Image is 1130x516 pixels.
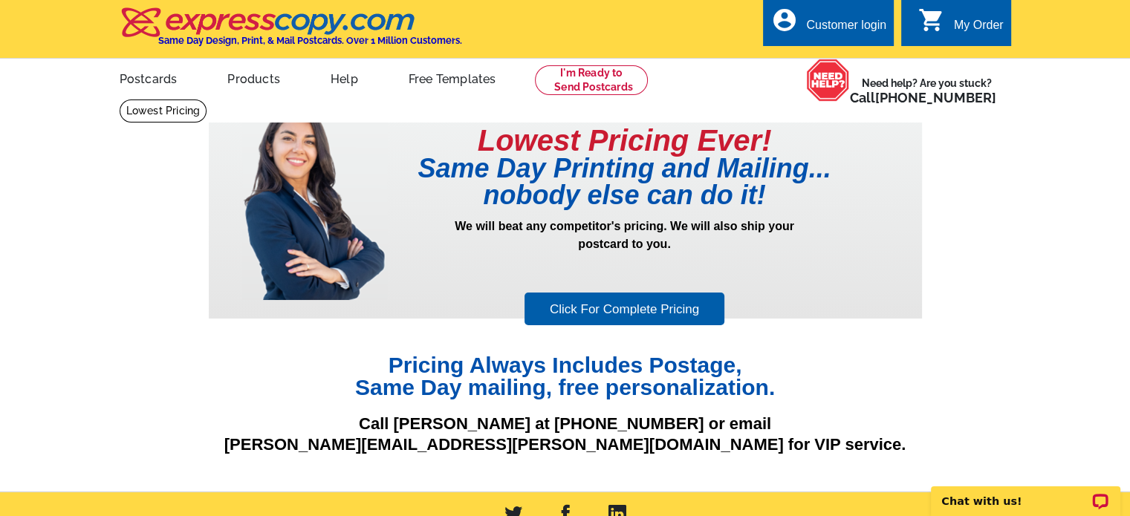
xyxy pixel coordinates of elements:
a: Postcards [96,60,201,95]
i: account_circle [770,7,797,33]
a: shopping_cart My Order [918,16,1004,35]
a: account_circle Customer login [770,16,886,35]
iframe: LiveChat chat widget [921,469,1130,516]
a: Products [204,60,304,95]
a: [PHONE_NUMBER] [875,90,996,105]
span: Call [850,90,996,105]
img: prepricing-girl.png [242,99,386,300]
a: Click For Complete Pricing [525,293,724,326]
div: Customer login [806,19,886,39]
img: help [806,59,850,102]
h1: Same Day Printing and Mailing... nobody else can do it! [387,155,863,209]
a: Help [307,60,382,95]
span: Need help? Are you stuck? [850,76,1004,105]
p: Call [PERSON_NAME] at [PHONE_NUMBER] or email [PERSON_NAME][EMAIL_ADDRESS][PERSON_NAME][DOMAIN_NA... [209,414,922,456]
i: shopping_cart [918,7,945,33]
a: Same Day Design, Print, & Mail Postcards. Over 1 Million Customers. [120,18,462,46]
h1: Lowest Pricing Ever! [387,125,863,155]
h4: Same Day Design, Print, & Mail Postcards. Over 1 Million Customers. [158,35,462,46]
p: We will beat any competitor's pricing. We will also ship your postcard to you. [387,218,863,290]
a: Free Templates [385,60,520,95]
h1: Pricing Always Includes Postage, Same Day mailing, free personalization. [209,354,922,399]
div: My Order [954,19,1004,39]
